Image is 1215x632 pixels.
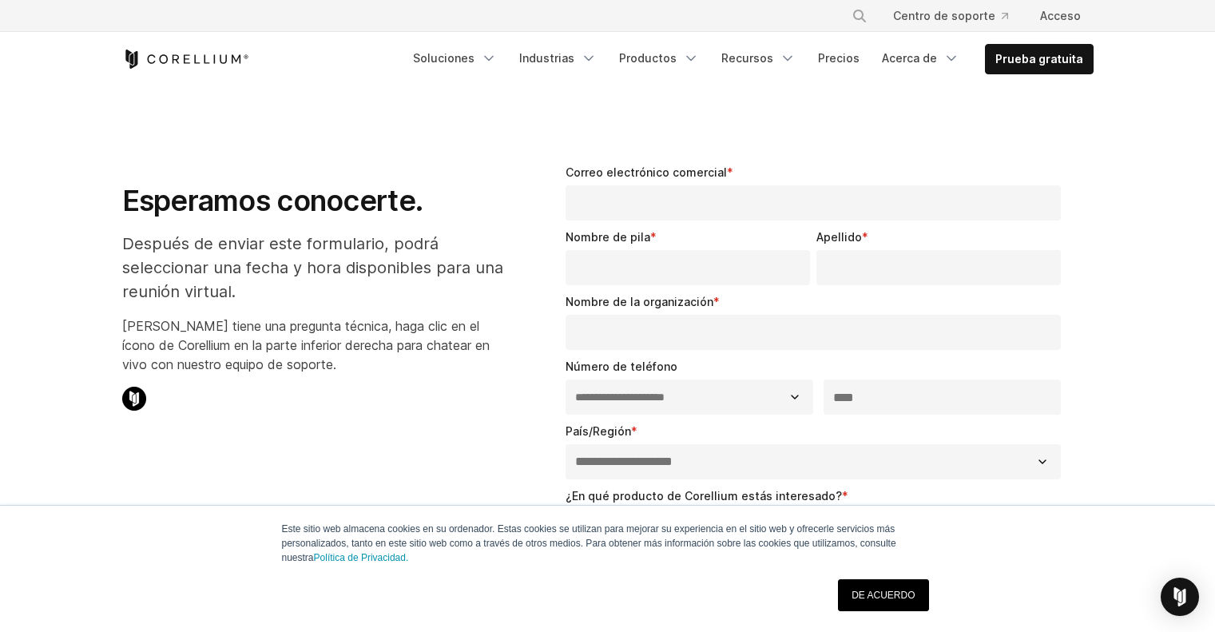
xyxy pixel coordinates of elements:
[838,579,928,611] a: DE ACUERDO
[882,51,937,65] font: Acerca de
[832,2,1094,30] div: Menú de navegación
[1040,9,1081,22] font: Acceso
[403,44,1094,74] div: Menú de navegación
[566,165,727,179] font: Correo electrónico comercial
[122,234,503,301] font: Después de enviar este formulario, podrá seleccionar una fecha y hora disponibles para una reunió...
[566,295,713,308] font: Nombre de la organización
[122,183,423,218] font: Esperamos conocerte.
[566,489,842,503] font: ¿En qué producto de Corellium estás interesado?
[893,9,995,22] font: Centro de soporte
[845,2,874,30] button: Buscar
[1161,578,1199,616] div: Open Intercom Messenger
[122,387,146,411] img: Icono de chat de Corellium
[816,230,862,244] font: Apellido
[852,590,915,601] font: DE ACUERDO
[122,50,249,69] a: Página de inicio de Corellium
[314,552,409,563] a: Política de Privacidad.
[818,51,860,65] font: Precios
[519,51,574,65] font: Industrias
[995,52,1083,66] font: Prueba gratuita
[566,424,631,438] font: País/Región
[566,230,650,244] font: Nombre de pila
[282,523,896,563] font: Este sitio web almacena cookies en su ordenador. Estas cookies se utilizan para mejorar su experi...
[566,360,677,373] font: Número de teléfono
[721,51,773,65] font: Recursos
[619,51,677,65] font: Productos
[413,51,474,65] font: Soluciones
[122,318,490,372] font: [PERSON_NAME] tiene una pregunta técnica, haga clic en el ícono de Corellium en la parte inferior...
